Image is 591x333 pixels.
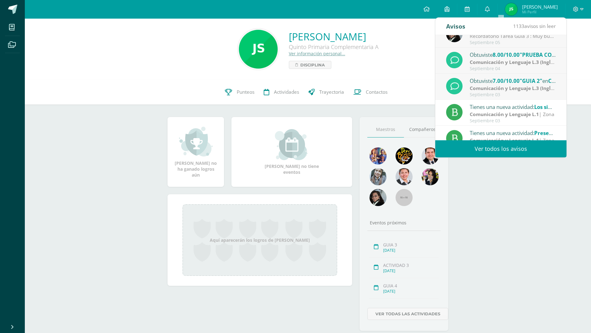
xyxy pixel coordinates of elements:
div: Obtuviste en [470,77,556,85]
span: Mi Perfil [522,9,558,15]
span: "GUIA 2" [520,77,542,84]
div: | Zona [470,85,556,92]
img: 88256b496371d55dc06d1c3f8a5004f4.png [369,147,387,164]
img: event_small.png [275,129,309,160]
div: [DATE] [383,248,439,253]
div: Septiembre 03 [470,92,556,97]
div: Tienes una nueva actividad: [470,103,556,111]
div: Quinto Primaria Complementaria A [289,43,378,51]
img: ddcb7e3f3dd5693f9a3e043a79a89297.png [422,168,439,185]
span: 1133 [513,23,524,29]
img: 45bd7986b8947ad7e5894cbc9b781108.png [369,168,387,185]
a: Disciplina [289,61,331,69]
div: Avisos [446,18,465,35]
img: 29fc2a48271e3f3676cb2cb292ff2552.png [396,147,413,164]
img: 55x55 [396,189,413,206]
div: [DATE] [383,268,439,273]
strong: Comunicación y Lenguaje L.1 [470,137,539,144]
a: Trayectoria [304,80,349,105]
span: Trayectoria [319,89,344,95]
a: Contactos [349,80,392,105]
div: Aquí aparecerán los logros de [PERSON_NAME] [182,204,337,276]
div: Obtuviste en [470,51,556,59]
div: Septiembre 05 [470,40,556,45]
span: Disciplina [300,61,325,69]
span: Actividades [274,89,299,95]
div: Tienes una nueva actividad: [470,129,556,137]
strong: Comunicación y Lenguaje L.1 [470,111,539,118]
div: ACTIVIDAD 3 [383,262,439,268]
img: 6377130e5e35d8d0020f001f75faf696.png [369,189,387,206]
a: Ver todos los avisos [435,140,566,157]
div: Septiembre 03 [470,118,556,124]
a: Ver todas las actividades [367,308,448,320]
span: 8.00/10.00 [493,51,520,58]
a: Ver información personal... [289,51,345,56]
span: Punteos [237,89,254,95]
img: 0bba6b835ab9d7900dad42a5bf7c9fd0.png [239,30,278,69]
div: [PERSON_NAME] no tiene eventos [261,129,323,175]
a: [PERSON_NAME] [289,30,378,43]
div: [DATE] [383,289,439,294]
span: 7.00/10.00 [493,77,520,84]
div: GUIA 4 [383,283,439,289]
span: "PRUEBA CORTA" [520,51,564,58]
span: [PERSON_NAME] [522,4,558,10]
div: Eventos próximos [367,220,441,226]
div: Recordatorio Tarea Guía 3 : Muy buen día queridos alumnos y apreciables Padres de Familia Reciban... [470,33,556,40]
img: achievement_small.png [179,126,213,157]
div: GUIA 3 [383,242,439,248]
div: Septiembre 04 [470,66,556,71]
span: avisos sin leer [513,23,556,29]
img: 79570d67cb4e5015f1d97fde0ec62c05.png [422,147,439,164]
a: Actividades [259,80,304,105]
a: Compañeros [404,122,441,137]
a: Punteos [220,80,259,105]
a: Maestros [367,122,404,137]
div: | Zona [470,137,556,144]
div: | Zona [470,111,556,118]
img: c65c656f8248e3f14a5cc5f1a20cb62a.png [396,168,413,185]
div: | Prueba Corta [470,59,556,66]
span: Contactos [366,89,387,95]
div: [PERSON_NAME] no ha ganado logros aún [174,126,218,178]
img: 9b69a278dd04f09ccaf054877617be81.png [505,3,517,16]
